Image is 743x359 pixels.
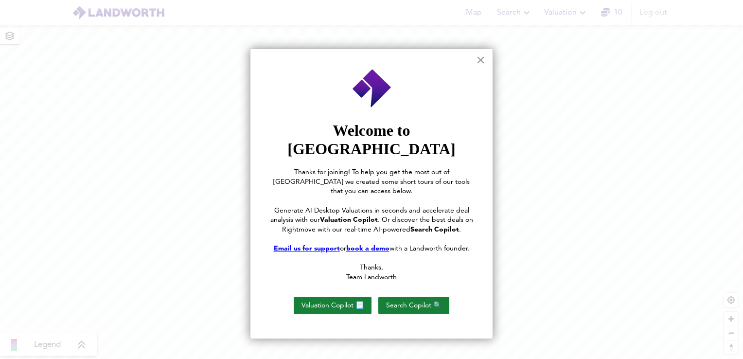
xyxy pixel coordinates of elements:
img: Employee Photo [352,69,392,109]
span: . Or discover the best deals on Rightmove with our real-time AI-powered [282,216,475,233]
button: Close [476,52,485,68]
strong: Valuation Copilot [320,216,378,223]
a: Email us for support [274,245,340,252]
span: Generate AI Desktop Valuations in seconds and accelerate deal analysis with our [270,207,471,224]
a: book a demo [346,245,389,252]
p: Thanks, [270,263,473,273]
button: Valuation Copilot 📃 [294,297,371,314]
strong: Search Copilot [410,226,459,233]
span: . [459,226,461,233]
p: Thanks for joining! To help you get the most out of [GEOGRAPHIC_DATA] we created some short tours... [270,168,473,197]
button: Search Copilot 🔍 [378,297,449,314]
p: Welcome to [GEOGRAPHIC_DATA] [270,121,473,159]
span: or [340,245,346,252]
p: Team Landworth [270,273,473,283]
span: with a Landworth founder. [389,245,470,252]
